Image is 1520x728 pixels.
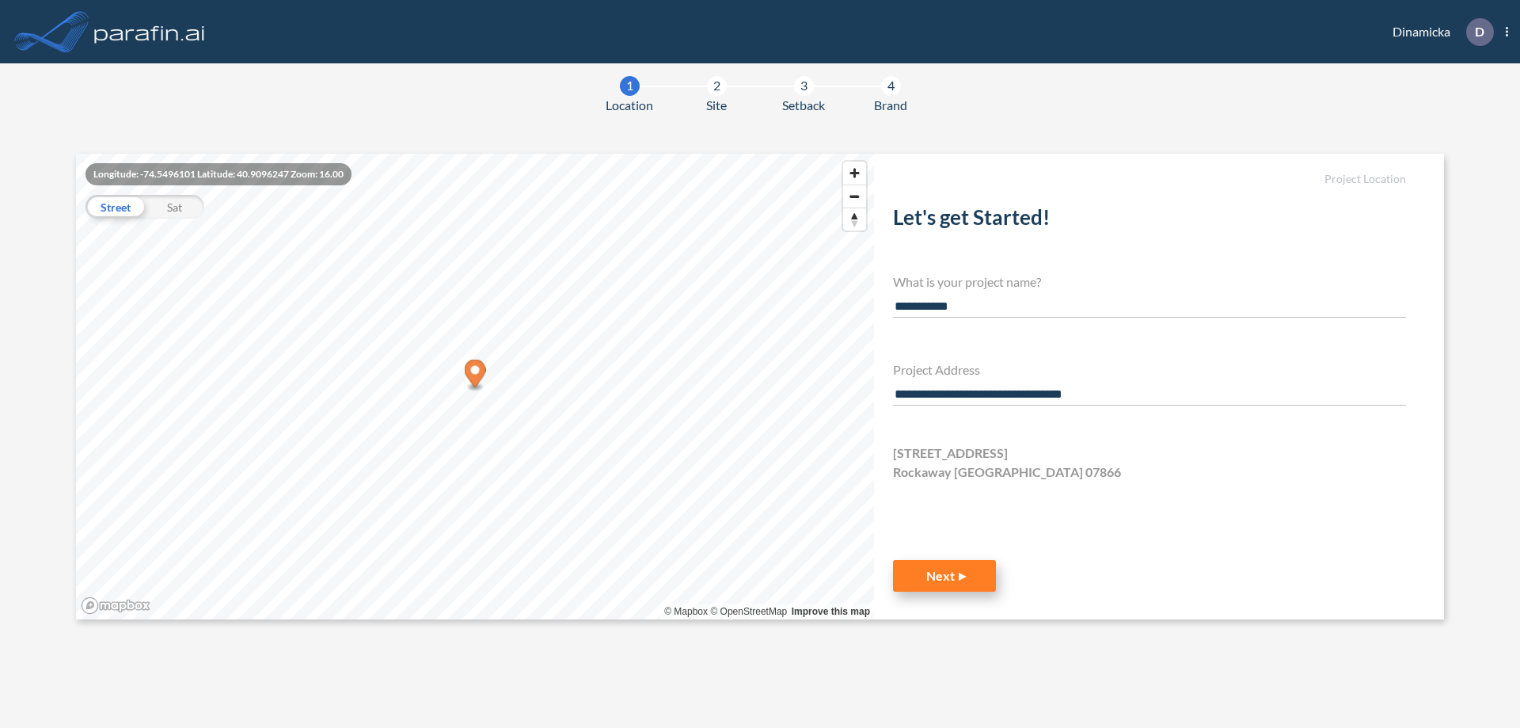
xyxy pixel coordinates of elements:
[145,195,204,219] div: Sat
[710,606,787,617] a: OpenStreetMap
[81,597,150,615] a: Mapbox homepage
[707,76,727,96] div: 2
[893,463,1121,482] span: Rockaway [GEOGRAPHIC_DATA] 07866
[664,606,708,617] a: Mapbox
[1475,25,1484,39] p: D
[792,606,870,617] a: Improve this map
[76,154,874,619] canvas: Map
[881,76,901,96] div: 4
[91,16,208,48] img: logo
[706,96,727,115] span: Site
[794,76,814,96] div: 3
[85,195,145,219] div: Street
[893,560,996,592] button: Next
[85,163,351,185] div: Longitude: -74.5496101 Latitude: 40.9096247 Zoom: 16.00
[843,208,866,231] button: Reset bearing to north
[893,362,1406,377] h4: Project Address
[843,185,866,208] button: Zoom out
[843,162,866,185] button: Zoom in
[782,96,825,115] span: Setback
[893,173,1406,186] h5: Project Location
[893,274,1406,289] h4: What is your project name?
[874,96,907,115] span: Brand
[620,76,640,96] div: 1
[1369,18,1508,46] div: Dinamicka
[893,205,1406,236] h2: Let's get Started!
[606,96,653,115] span: Location
[843,208,866,231] span: Reset bearing to north
[893,444,1008,463] span: [STREET_ADDRESS]
[465,360,486,392] div: Map marker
